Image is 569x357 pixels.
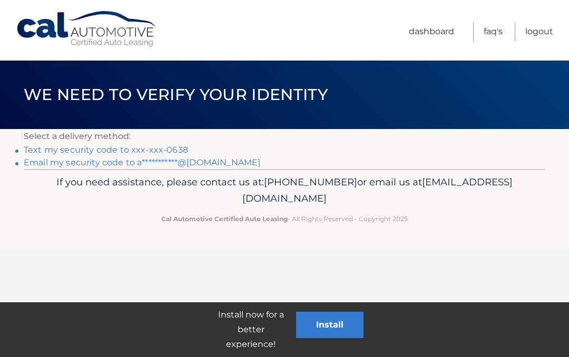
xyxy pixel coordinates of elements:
[161,215,288,223] strong: Cal Automotive Certified Auto Leasing
[24,85,328,104] span: We need to verify your identity
[24,129,545,144] p: Select a delivery method:
[40,174,529,207] p: If you need assistance, please contact us at: or email us at
[16,11,158,48] a: Cal Automotive
[525,23,553,41] a: Logout
[484,23,503,41] a: FAQ's
[296,312,364,338] button: Install
[264,176,357,188] span: [PHONE_NUMBER]
[409,23,454,41] a: Dashboard
[40,213,529,224] p: - All Rights Reserved - Copyright 2025
[205,308,296,352] p: Install now for a better experience!
[24,145,188,155] a: Text my security code to xxx-xxx-0638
